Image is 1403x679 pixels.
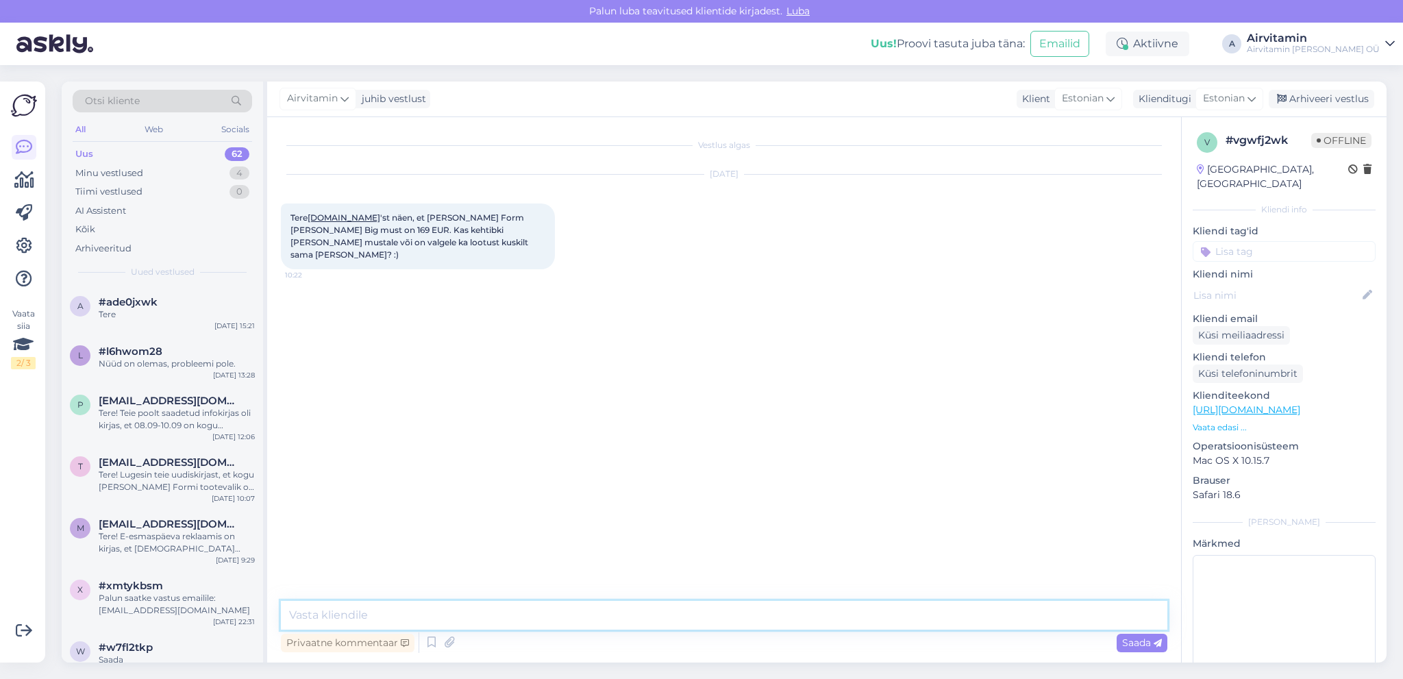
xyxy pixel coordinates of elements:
[78,461,83,471] span: t
[99,358,255,370] div: Nüüd on olemas, probleemi pole.
[1193,454,1376,468] p: Mac OS X 10.15.7
[99,296,158,308] span: #ade0jxwk
[1193,516,1376,528] div: [PERSON_NAME]
[75,166,143,180] div: Minu vestlused
[99,456,241,469] span: triin.nuut@gmail.com
[11,357,36,369] div: 2 / 3
[229,185,249,199] div: 0
[1247,33,1380,44] div: Airvitamin
[290,212,530,260] span: Tere 'st näen, et [PERSON_NAME] Form [PERSON_NAME] Big must on 169 EUR. Kas kehtibki [PERSON_NAME...
[99,308,255,321] div: Tere
[1106,32,1189,56] div: Aktiivne
[1193,288,1360,303] input: Lisa nimi
[99,654,255,666] div: Saada
[1247,44,1380,55] div: Airvitamin [PERSON_NAME] OÜ
[1193,536,1376,551] p: Märkmed
[1030,31,1089,57] button: Emailid
[1193,267,1376,282] p: Kliendi nimi
[212,432,255,442] div: [DATE] 12:06
[75,147,93,161] div: Uus
[75,242,132,256] div: Arhiveeritud
[1247,33,1395,55] a: AirvitaminAirvitamin [PERSON_NAME] OÜ
[1197,162,1348,191] div: [GEOGRAPHIC_DATA], [GEOGRAPHIC_DATA]
[75,223,95,236] div: Kõik
[75,204,126,218] div: AI Assistent
[308,212,380,223] a: [DOMAIN_NAME]
[287,91,338,106] span: Airvitamin
[285,270,336,280] span: 10:22
[1122,637,1162,649] span: Saada
[77,399,84,410] span: p
[1203,91,1245,106] span: Estonian
[871,36,1025,52] div: Proovi tasuta juba täna:
[216,555,255,565] div: [DATE] 9:29
[229,166,249,180] div: 4
[99,345,162,358] span: #l6hwom28
[75,185,142,199] div: Tiimi vestlused
[1193,312,1376,326] p: Kliendi email
[1193,241,1376,262] input: Lisa tag
[871,37,897,50] b: Uus!
[76,646,85,656] span: w
[1193,473,1376,488] p: Brauser
[99,407,255,432] div: Tere! Teie poolt saadetud infokirjas oli kirjas, et 08.09-10.09 on kogu [PERSON_NAME] Formi toote...
[99,641,153,654] span: #w7fl2tkp
[214,321,255,331] div: [DATE] 15:21
[213,617,255,627] div: [DATE] 22:31
[131,266,195,278] span: Uued vestlused
[1193,488,1376,502] p: Safari 18.6
[1222,34,1241,53] div: A
[77,301,84,311] span: a
[356,92,426,106] div: juhib vestlust
[782,5,814,17] span: Luba
[1226,132,1311,149] div: # vgwfj2wk
[99,469,255,493] div: Tere! Lugesin teie uudiskirjast, et kogu [PERSON_NAME] Formi tootevalik on 20% soodsamalt alates ...
[99,530,255,555] div: Tere! E-esmaspäeva reklaamis on kirjas, et [DEMOGRAPHIC_DATA] rakendub ka filtritele. Samas, [PER...
[1193,388,1376,403] p: Klienditeekond
[11,92,37,119] img: Askly Logo
[77,584,83,595] span: x
[1311,133,1371,148] span: Offline
[219,121,252,138] div: Socials
[99,592,255,617] div: Palun saatke vastus emailile: [EMAIL_ADDRESS][DOMAIN_NAME]
[1133,92,1191,106] div: Klienditugi
[77,523,84,533] span: m
[1193,421,1376,434] p: Vaata edasi ...
[1062,91,1104,106] span: Estonian
[225,147,249,161] div: 62
[281,168,1167,180] div: [DATE]
[85,94,140,108] span: Otsi kliente
[99,395,241,407] span: piret.kattai@gmail.com
[1193,326,1290,345] div: Küsi meiliaadressi
[212,493,255,504] div: [DATE] 10:07
[213,370,255,380] div: [DATE] 13:28
[1193,350,1376,365] p: Kliendi telefon
[11,308,36,369] div: Vaata siia
[1193,224,1376,238] p: Kliendi tag'id
[281,634,414,652] div: Privaatne kommentaar
[99,518,241,530] span: merilin686@hotmail.com
[281,139,1167,151] div: Vestlus algas
[1193,203,1376,216] div: Kliendi info
[1193,365,1303,383] div: Küsi telefoninumbrit
[142,121,166,138] div: Web
[1017,92,1050,106] div: Klient
[1269,90,1374,108] div: Arhiveeri vestlus
[99,580,163,592] span: #xmtykbsm
[1193,439,1376,454] p: Operatsioonisüsteem
[1204,137,1210,147] span: v
[73,121,88,138] div: All
[78,350,83,360] span: l
[1193,404,1300,416] a: [URL][DOMAIN_NAME]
